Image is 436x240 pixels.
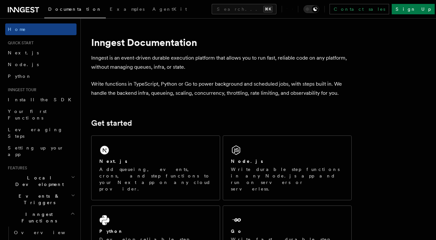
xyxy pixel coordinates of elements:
[8,109,47,120] span: Your first Functions
[8,74,32,79] span: Python
[91,119,132,128] a: Get started
[8,127,63,139] span: Leveraging Steps
[5,70,77,82] a: Python
[148,2,191,18] a: AgentKit
[8,50,39,55] span: Next.js
[44,2,106,18] a: Documentation
[231,228,243,234] h2: Go
[5,87,36,92] span: Inngest tour
[303,5,319,13] button: Toggle dark mode
[212,4,276,14] button: Search...⌘K
[231,158,263,164] h2: Node.js
[14,230,81,235] span: Overview
[91,36,352,48] h1: Inngest Documentation
[8,26,26,33] span: Home
[5,193,71,206] span: Events & Triggers
[99,166,212,192] p: Add queueing, events, crons, and step functions to your Next app on any cloud provider.
[106,2,148,18] a: Examples
[5,165,27,171] span: Features
[8,62,39,67] span: Node.js
[5,211,70,224] span: Inngest Functions
[5,59,77,70] a: Node.js
[8,97,75,102] span: Install the SDK
[99,228,123,234] h2: Python
[330,4,389,14] a: Contact sales
[5,124,77,142] a: Leveraging Steps
[5,47,77,59] a: Next.js
[263,6,273,12] kbd: ⌘K
[223,135,352,200] a: Node.jsWrite durable step functions in any Node.js app and run on servers or serverless.
[5,172,77,190] button: Local Development
[5,175,71,188] span: Local Development
[110,7,145,12] span: Examples
[11,227,77,238] a: Overview
[91,135,220,200] a: Next.jsAdd queueing, events, crons, and step functions to your Next app on any cloud provider.
[392,4,435,14] a: Sign Up
[5,94,77,106] a: Install the SDK
[5,190,77,208] button: Events & Triggers
[91,53,352,72] p: Inngest is an event-driven durable execution platform that allows you to run fast, reliable code ...
[152,7,187,12] span: AgentKit
[5,106,77,124] a: Your first Functions
[48,7,102,12] span: Documentation
[5,208,77,227] button: Inngest Functions
[5,23,77,35] a: Home
[91,79,352,98] p: Write functions in TypeScript, Python or Go to power background and scheduled jobs, with steps bu...
[99,158,127,164] h2: Next.js
[5,40,34,46] span: Quick start
[5,142,77,160] a: Setting up your app
[231,166,344,192] p: Write durable step functions in any Node.js app and run on servers or serverless.
[8,145,64,157] span: Setting up your app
